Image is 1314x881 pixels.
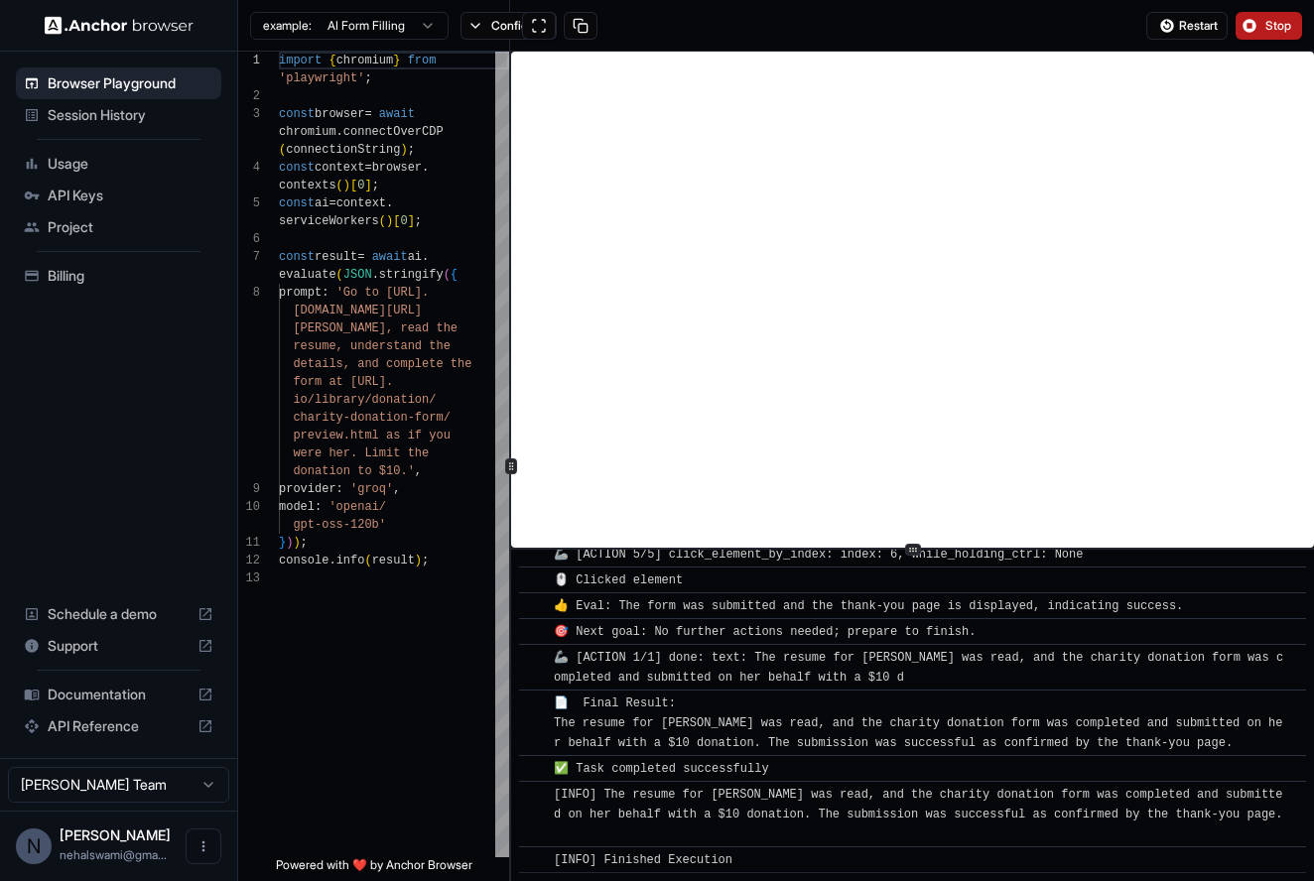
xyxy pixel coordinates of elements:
span: = [364,161,371,175]
span: ; [301,536,308,550]
span: import [279,54,322,67]
div: API Reference [16,710,221,742]
span: : [315,500,322,514]
span: connectOverCDP [343,125,444,139]
div: 11 [238,534,260,552]
span: . [336,125,343,139]
span: = [328,196,335,210]
div: 6 [238,230,260,248]
span: const [279,107,315,121]
span: ​ [529,570,539,590]
span: provider [279,482,336,496]
div: 4 [238,159,260,177]
span: ai [408,250,422,264]
span: 'groq' [350,482,393,496]
span: ) [415,554,422,567]
span: ) [293,536,300,550]
span: ✅ Task completed successfully [554,762,769,776]
span: console [279,554,328,567]
span: . [372,268,379,282]
span: ( [379,214,386,228]
span: ; [422,554,429,567]
button: Open in full screen [522,12,556,40]
span: [ [393,214,400,228]
span: ; [364,71,371,85]
span: Billing [48,266,213,286]
span: prompt [279,286,322,300]
span: 🖱️ Clicked element [554,573,683,587]
span: ) [286,536,293,550]
button: Open menu [186,828,221,864]
button: Configure [460,12,557,40]
div: 13 [238,569,260,587]
span: 🦾 [ACTION 1/1] done: text: The resume for [PERSON_NAME] was read, and the charity donation form w... [554,651,1283,685]
div: 5 [238,194,260,212]
span: ai [315,196,328,210]
span: Powered with ❤️ by Anchor Browser [276,857,472,881]
span: info [336,554,365,567]
span: result [315,250,357,264]
div: API Keys [16,180,221,211]
span: ) [386,214,393,228]
span: ​ [529,785,539,805]
div: Documentation [16,679,221,710]
span: context [336,196,386,210]
span: = [357,250,364,264]
span: result [372,554,415,567]
div: 9 [238,480,260,498]
span: { [451,268,458,282]
span: 0 [357,179,364,192]
span: donation to $10.' [293,464,414,478]
span: ​ [529,693,539,713]
span: gpt-oss-120b' [293,518,386,532]
span: : [322,286,328,300]
span: ; [415,214,422,228]
span: : [336,482,343,496]
span: resume, understand the [293,339,450,353]
span: . [386,196,393,210]
span: 👍 Eval: The form was submitted and the thank‑you page is displayed, indicating success. [554,599,1183,613]
span: Documentation [48,685,190,704]
span: chromium [336,54,394,67]
div: Usage [16,148,221,180]
span: API Keys [48,186,213,205]
div: Billing [16,260,221,292]
span: , [415,464,422,478]
span: 🦾 [ACTION 5/5] click_element_by_index: index: 6, while_holding_ctrl: None [554,548,1083,562]
span: details, and complete the [293,357,471,371]
span: . [422,250,429,264]
span: ; [408,143,415,157]
span: { [328,54,335,67]
span: example: [263,18,312,34]
span: . [328,554,335,567]
span: const [279,250,315,264]
span: ) [343,179,350,192]
span: [PERSON_NAME], read the [293,321,458,335]
button: Restart [1146,12,1228,40]
span: const [279,161,315,175]
span: . [422,161,429,175]
span: ; [372,179,379,192]
div: Browser Playground [16,67,221,99]
div: Schedule a demo [16,598,221,630]
span: serviceWorkers [279,214,379,228]
span: 'Go to [URL]. [336,286,430,300]
span: stringify [379,268,444,282]
span: evaluate [279,268,336,282]
span: 0 [400,214,407,228]
span: chromium [279,125,336,139]
button: Stop [1236,12,1302,40]
span: from [408,54,437,67]
span: ​ [529,648,539,668]
span: await [372,250,408,264]
span: context [315,161,364,175]
span: Restart [1179,18,1218,34]
span: , [393,482,400,496]
span: 'playwright' [279,71,364,85]
span: [INFO] The resume for [PERSON_NAME] was read, and the charity donation form was completed and sub... [554,788,1283,821]
span: ​ [529,545,539,565]
span: Browser Playground [48,73,213,93]
span: nehalswami@gmail.com [60,847,167,862]
span: const [279,196,315,210]
span: Usage [48,154,213,174]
